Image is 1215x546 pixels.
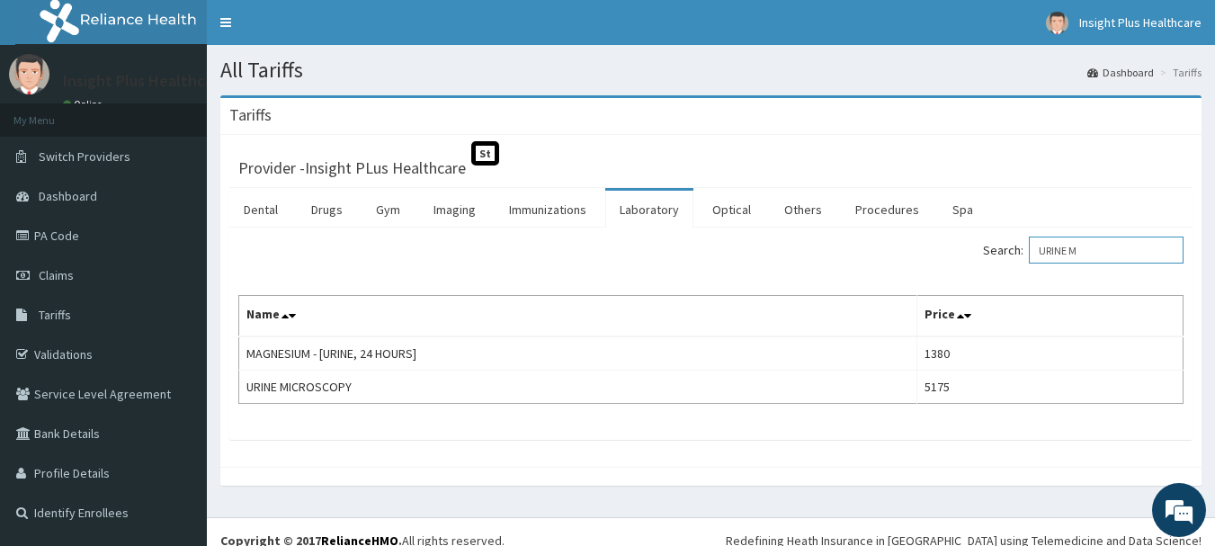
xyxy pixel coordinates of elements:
textarea: Type your message and hit 'Enter' [9,359,343,422]
img: User Image [1046,12,1068,34]
h3: Tariffs [229,107,272,123]
td: 5175 [916,371,1183,404]
td: URINE MICROSCOPY [239,371,917,404]
span: St [471,141,499,166]
a: Procedures [841,191,934,228]
span: Insight Plus Healthcare [1079,14,1202,31]
a: Others [770,191,836,228]
span: Switch Providers [39,148,130,165]
img: User Image [9,54,49,94]
li: Tariffs [1156,65,1202,80]
span: Dashboard [39,188,97,204]
a: Laboratory [605,191,693,228]
a: Spa [938,191,987,228]
th: Price [916,296,1183,337]
a: Gym [362,191,415,228]
div: Minimize live chat window [295,9,338,52]
a: Dashboard [1087,65,1154,80]
a: Immunizations [495,191,601,228]
td: 1380 [916,336,1183,371]
label: Search: [983,237,1184,264]
div: Chat with us now [94,101,302,124]
a: Drugs [297,191,357,228]
img: d_794563401_company_1708531726252_794563401 [33,90,73,135]
h1: All Tariffs [220,58,1202,82]
a: Imaging [419,191,490,228]
a: Dental [229,191,292,228]
p: Insight Plus Healthcare [63,73,228,89]
input: Search: [1029,237,1184,264]
h3: Provider - Insight PLus Healthcare [238,160,466,176]
span: Claims [39,267,74,283]
span: Tariffs [39,307,71,323]
a: Online [63,98,106,111]
a: Optical [698,191,765,228]
span: We're online! [104,160,248,342]
th: Name [239,296,917,337]
td: MAGNESIUM - [URINE, 24 HOURS] [239,336,917,371]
